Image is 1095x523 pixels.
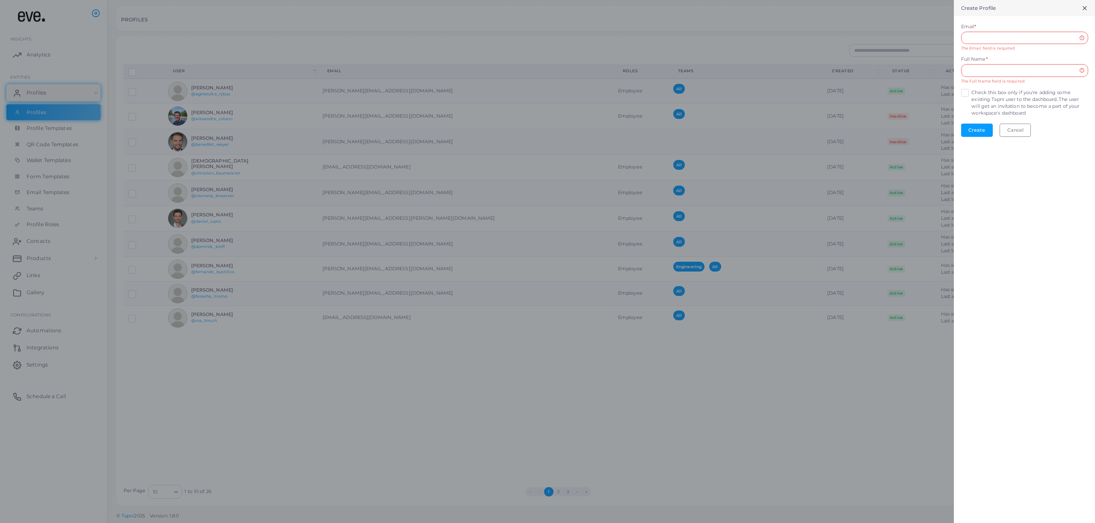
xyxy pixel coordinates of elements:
h5: Create Profile [961,5,996,11]
label: Full Name [961,56,988,63]
button: Create [961,124,993,136]
button: Cancel [1000,124,1031,136]
label: Email [961,24,977,30]
label: Check this box only if you're adding some existing Tapni user to the dashboard. The user will get... [971,89,1088,117]
div: The Full Name field is required [961,78,1088,84]
div: The Email field is required [961,45,1088,51]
